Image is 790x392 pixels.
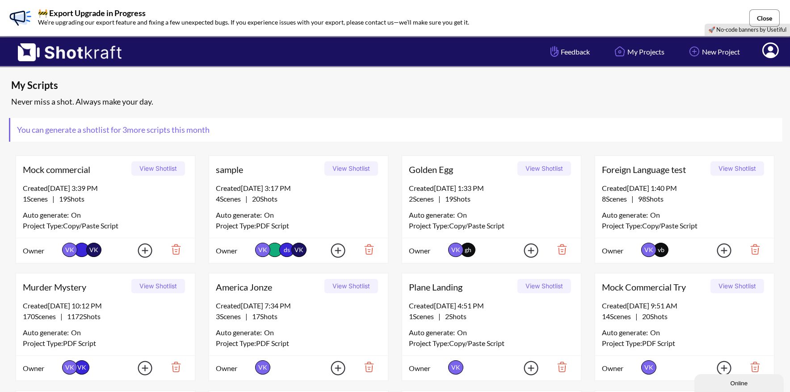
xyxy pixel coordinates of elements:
span: 19 Shots [441,194,471,203]
span: | [409,194,471,204]
span: On [264,327,274,338]
span: | [216,194,277,204]
span: On [650,210,660,220]
span: Auto generate: [23,327,71,338]
button: View Shotlist [324,161,378,176]
span: Mock Commercial Try [602,280,707,294]
span: 3 more scripts this month [121,125,210,135]
iframe: chat widget [694,372,786,392]
span: VK [448,360,463,375]
img: Add Icon [124,358,155,378]
img: Trash Icon [350,242,381,257]
span: Owner [602,245,639,256]
span: gh [465,246,471,253]
a: 🚀 No-code banners by Usetiful [708,26,786,33]
img: Trash Icon [157,242,188,257]
div: Project Type: PDF Script [23,338,188,349]
div: Created [DATE] 7:34 PM [216,300,381,311]
span: On [457,210,467,220]
div: Project Type: Copy/Paste Script [602,220,767,231]
img: Trash Icon [543,242,574,257]
span: | [409,311,466,322]
span: Auto generate: [602,210,650,220]
span: America Jonze [216,280,321,294]
span: VK [641,243,656,257]
div: Project Type: PDF Script [216,338,381,349]
button: View Shotlist [517,279,571,293]
div: Project Type: PDF Script [602,338,767,349]
button: Close [749,9,780,27]
span: sample [216,163,321,176]
span: Auto generate: [216,210,264,220]
span: Golden Egg [409,163,514,176]
span: Owner [23,363,60,374]
button: View Shotlist [710,279,764,293]
span: | [216,311,277,322]
span: Plane Landing [409,280,514,294]
div: Project Type: Copy/Paste Script [409,338,574,349]
div: Created [DATE] 1:40 PM [602,183,767,194]
span: VK [74,360,89,375]
img: Banner [7,4,34,31]
span: Owner [216,245,253,256]
span: | [602,311,668,322]
span: Auto generate: [602,327,650,338]
img: Add Icon [703,358,734,378]
span: My Scripts [11,79,590,92]
button: View Shotlist [131,279,185,293]
span: Murder Mystery [23,280,128,294]
span: VK [255,360,270,375]
span: 20 Shots [248,194,277,203]
div: Created [DATE] 3:17 PM [216,183,381,194]
span: Auto generate: [409,210,457,220]
a: New Project [680,40,747,63]
div: Created [DATE] 4:51 PM [409,300,574,311]
span: On [71,210,81,220]
button: View Shotlist [131,161,185,176]
span: Owner [23,245,60,256]
button: View Shotlist [517,161,571,176]
span: VK [291,243,307,257]
span: Owner [216,363,253,374]
p: 🚧 Export Upgrade in Progress [38,9,469,17]
span: Auto generate: [409,327,457,338]
span: VK [448,243,463,257]
span: You can generate a shotlist for [10,118,216,142]
span: Auto generate: [23,210,71,220]
span: ds [279,243,294,257]
span: 1 Scenes [23,194,52,203]
span: 4 Scenes [216,194,245,203]
span: 17 Shots [248,312,277,320]
span: 170 Scenes [23,312,60,320]
img: Add Icon [317,240,348,261]
div: Created [DATE] 3:39 PM [23,183,188,194]
img: Trash Icon [350,359,381,375]
span: 1 Scenes [409,312,438,320]
span: 19 Shots [55,194,84,203]
div: Created [DATE] 9:51 AM [602,300,767,311]
img: Add Icon [317,358,348,378]
span: On [71,327,81,338]
span: 98 Shots [634,194,664,203]
span: 2 Scenes [409,194,438,203]
img: Hand Icon [548,44,561,59]
span: On [650,327,660,338]
p: We’re upgrading our export feature and fixing a few unexpected bugs. If you experience issues wit... [38,17,469,27]
span: On [264,210,274,220]
span: Owner [602,363,639,374]
img: Trash Icon [157,359,188,375]
img: Add Icon [510,240,541,261]
span: 20 Shots [638,312,668,320]
div: Project Type: PDF Script [216,220,381,231]
span: On [457,327,467,338]
div: Created [DATE] 10:12 PM [23,300,188,311]
img: Add Icon [510,358,541,378]
a: My Projects [605,40,671,63]
span: Auto generate: [216,327,264,338]
span: VK [62,360,77,375]
div: Created [DATE] 1:33 PM [409,183,574,194]
img: Trash Icon [736,242,767,257]
span: 14 Scenes [602,312,635,320]
span: 2 Shots [441,312,466,320]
